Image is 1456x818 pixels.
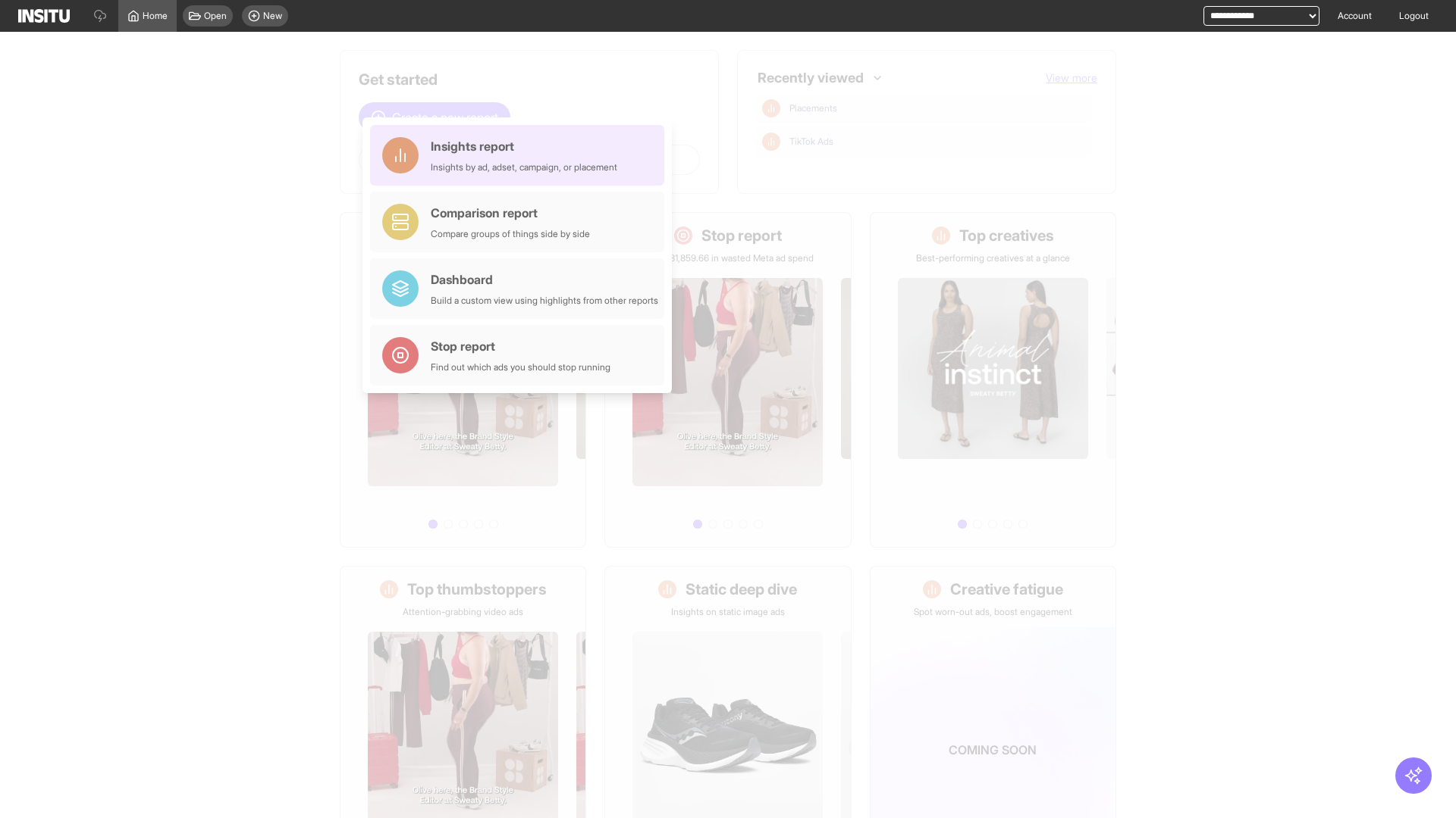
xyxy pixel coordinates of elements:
[143,10,168,22] span: Home
[431,295,658,307] div: Build a custom view using highlights from other reports
[204,10,227,22] span: Open
[18,9,70,23] img: Logo
[431,361,610,373] div: Find out which ads you should stop running
[431,270,658,289] div: Dashboard
[263,10,282,22] span: New
[431,228,590,240] div: Compare groups of things side by side
[431,204,590,222] div: Comparison report
[431,337,610,355] div: Stop report
[431,161,617,173] div: Insights by ad, adset, campaign, or placement
[431,137,617,155] div: Insights report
